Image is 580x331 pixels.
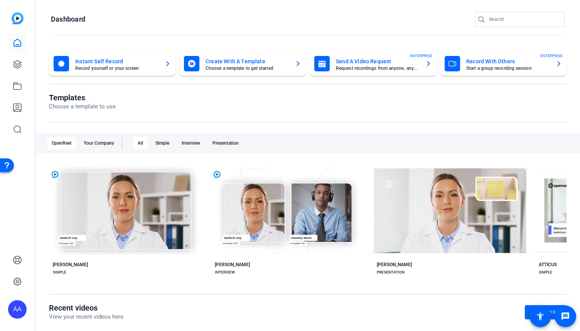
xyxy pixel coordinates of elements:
[206,66,289,71] mat-card-subtitle: Choose a template to get started
[466,57,550,66] mat-card-title: Record With Others
[53,262,88,268] div: [PERSON_NAME]
[49,93,116,102] h1: Templates
[179,51,306,76] button: Create With A TemplateChoose a template to get started
[539,269,552,275] div: SIMPLE
[12,12,24,24] img: blue-gradient.svg
[466,66,550,71] mat-card-subtitle: Start a group recording session
[49,312,123,321] p: View your recent videos here
[410,53,432,59] span: ENTERPRISE
[215,269,235,275] div: INTERVIEW
[310,51,436,76] button: Send A Video RequestRequest recordings from anyone, anywhereENTERPRISE
[53,269,66,275] div: SIMPLE
[51,15,85,24] h1: Dashboard
[47,137,76,149] div: OpenReel
[206,57,289,66] mat-card-title: Create With A Template
[525,305,567,319] a: Go to library
[215,262,250,268] div: [PERSON_NAME]
[8,300,27,319] div: AA
[49,102,116,111] p: Choose a template to use
[177,137,205,149] div: Interview
[489,15,558,24] input: Search
[151,137,174,149] div: Simple
[440,51,567,76] button: Record With OthersStart a group recording sessionENTERPRISE
[75,57,158,66] mat-card-title: Instant Self Record
[336,57,419,66] mat-card-title: Send A Video Request
[536,312,545,321] mat-icon: accessibility
[133,137,148,149] div: All
[561,312,570,321] mat-icon: message
[75,66,158,71] mat-card-subtitle: Record yourself or your screen
[377,262,412,268] div: [PERSON_NAME]
[79,137,119,149] div: Your Company
[540,53,563,59] span: ENTERPRISE
[539,262,557,268] div: ATTICUS
[208,137,243,149] div: Presentation
[49,303,123,312] h1: Recent videos
[377,269,405,275] div: PRESENTATION
[49,51,175,76] button: Instant Self RecordRecord yourself or your screen
[336,66,419,71] mat-card-subtitle: Request recordings from anyone, anywhere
